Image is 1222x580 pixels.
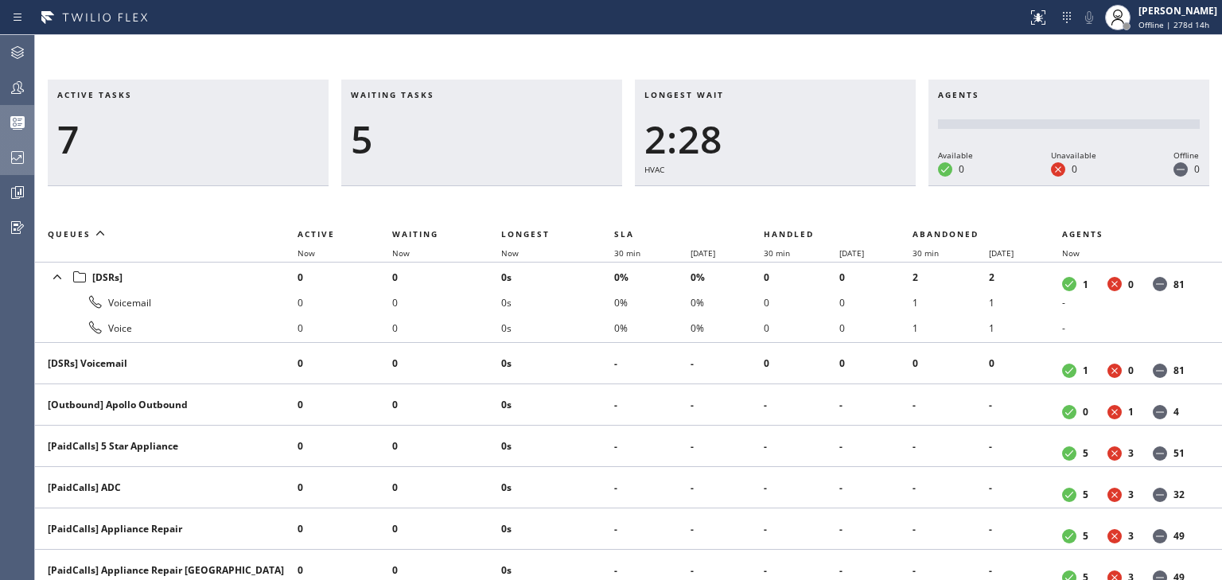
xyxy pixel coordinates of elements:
dd: 0 [1128,278,1134,291]
span: Waiting tasks [351,89,434,100]
li: 0% [614,264,690,290]
dd: 0 [1128,364,1134,377]
div: Offline [1173,148,1200,162]
dt: Available [1062,405,1076,419]
dt: Available [1062,488,1076,502]
dt: Offline [1153,446,1167,461]
li: 0 [392,392,501,418]
li: 0s [501,475,614,500]
span: Offline | 278d 14h [1138,19,1209,30]
div: HVAC [644,162,906,177]
li: 0s [501,351,614,376]
span: Handled [764,228,814,239]
li: 0 [839,290,913,315]
li: 0 [392,315,501,341]
li: 0 [764,290,839,315]
li: 0 [989,351,1062,376]
dt: Available [938,162,952,177]
div: [PaidCalls] ADC [48,481,285,494]
li: 0% [691,264,764,290]
span: [DATE] [691,247,715,259]
li: 0% [691,315,764,341]
dt: Available [1062,446,1076,461]
dd: 3 [1128,488,1134,501]
li: - [614,516,690,542]
span: Now [392,247,410,259]
div: [DSRs] Voicemail [48,356,285,370]
div: Unavailable [1051,148,1096,162]
span: 30 min [614,247,640,259]
div: [Outbound] Apollo Outbound [48,398,285,411]
li: 0 [764,315,839,341]
span: Longest [501,228,550,239]
li: 0% [614,290,690,315]
dt: Offline [1153,488,1167,502]
li: 0 [298,264,392,290]
span: 30 min [764,247,790,259]
li: - [913,475,988,500]
li: 0 [839,264,913,290]
li: - [764,434,839,459]
li: 0 [298,290,392,315]
li: 0 [392,264,501,290]
dd: 5 [1083,529,1088,543]
li: - [614,392,690,418]
span: Now [298,247,315,259]
span: SLA [614,228,634,239]
li: 0s [501,315,614,341]
dt: Unavailable [1051,162,1065,177]
li: 0% [691,290,764,315]
dt: Unavailable [1107,529,1122,543]
li: 0s [501,290,614,315]
dd: 81 [1173,364,1185,377]
span: Queues [48,228,91,239]
div: Available [938,148,973,162]
span: Waiting [392,228,438,239]
dd: 81 [1173,278,1185,291]
li: 0s [501,392,614,418]
li: 0 [298,315,392,341]
dt: Offline [1153,277,1167,291]
li: 0 [392,351,501,376]
dd: 4 [1173,405,1179,418]
dt: Offline [1173,162,1188,177]
li: 2 [989,264,1062,290]
dt: Available [1062,529,1076,543]
li: - [989,392,1062,418]
dt: Offline [1153,364,1167,378]
div: 2:28 [644,116,906,162]
li: - [989,434,1062,459]
dd: 0 [959,162,964,176]
li: - [839,475,913,500]
span: Longest wait [644,89,724,100]
span: Agents [1062,228,1103,239]
dd: 49 [1173,529,1185,543]
li: 1 [989,315,1062,341]
li: 0 [298,516,392,542]
li: 0 [392,290,501,315]
dt: Unavailable [1107,405,1122,419]
dt: Available [1062,364,1076,378]
li: 1 [913,290,988,315]
div: [PaidCalls] 5 Star Appliance [48,439,285,453]
li: 1 [989,290,1062,315]
li: - [614,475,690,500]
li: - [691,434,764,459]
dd: 0 [1083,405,1088,418]
dt: Available [1062,277,1076,291]
li: 0 [392,516,501,542]
dt: Unavailable [1107,277,1122,291]
span: Active tasks [57,89,132,100]
li: - [614,434,690,459]
li: - [691,392,764,418]
li: - [691,516,764,542]
div: [PERSON_NAME] [1138,4,1217,18]
dt: Unavailable [1107,446,1122,461]
li: 0 [392,434,501,459]
dd: 3 [1128,446,1134,460]
span: Active [298,228,335,239]
div: 5 [351,116,613,162]
li: 0 [764,264,839,290]
li: - [989,516,1062,542]
li: - [691,351,764,376]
